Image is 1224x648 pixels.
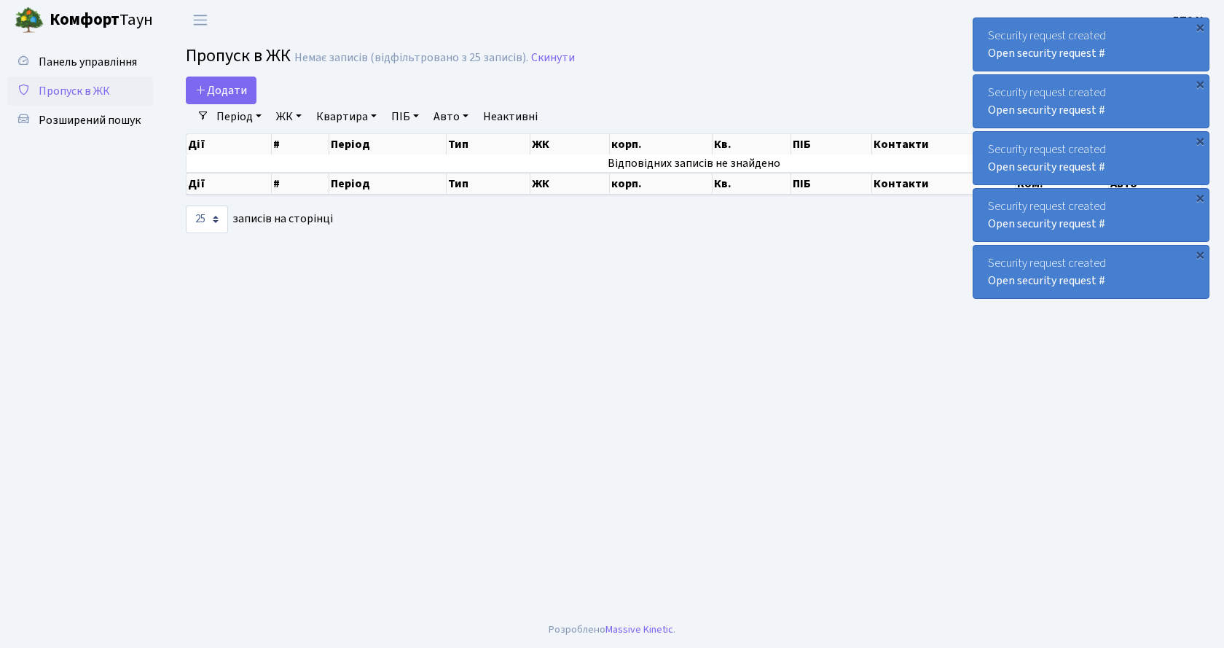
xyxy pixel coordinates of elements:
[7,77,153,106] a: Пропуск в ЖК
[294,51,528,65] div: Немає записів (відфільтровано з 25 записів).
[988,159,1105,175] a: Open security request #
[385,104,425,129] a: ПІБ
[1171,12,1207,29] a: ДП2 К.
[39,54,137,70] span: Панель управління
[39,83,110,99] span: Пропуск в ЖК
[610,134,713,155] th: корп.
[187,173,272,195] th: Дії
[988,216,1105,232] a: Open security request #
[973,18,1209,71] div: Security request created
[713,173,791,195] th: Кв.
[610,173,713,195] th: корп.
[50,8,119,31] b: Комфорт
[791,173,872,195] th: ПІБ
[187,134,272,155] th: Дії
[1193,190,1207,205] div: ×
[270,104,307,129] a: ЖК
[872,173,1016,195] th: Контакти
[988,45,1105,61] a: Open security request #
[1193,247,1207,262] div: ×
[1193,133,1207,148] div: ×
[272,134,329,155] th: #
[872,134,1016,155] th: Контакти
[15,6,44,35] img: logo.png
[39,112,141,128] span: Розширений пошук
[973,246,1209,298] div: Security request created
[1171,12,1207,28] b: ДП2 К.
[531,51,575,65] a: Скинути
[186,43,291,69] span: Пропуск в ЖК
[329,173,447,195] th: Період
[988,102,1105,118] a: Open security request #
[187,155,1202,172] td: Відповідних записів не знайдено
[549,622,675,638] div: Розроблено .
[272,173,329,195] th: #
[195,82,247,98] span: Додати
[791,134,872,155] th: ПІБ
[530,134,610,155] th: ЖК
[428,104,474,129] a: Авто
[530,173,610,195] th: ЖК
[186,77,256,104] a: Додати
[447,134,530,155] th: Тип
[605,622,673,637] a: Massive Kinetic
[1193,77,1207,91] div: ×
[186,206,228,233] select: записів на сторінці
[7,47,153,77] a: Панель управління
[447,173,530,195] th: Тип
[477,104,544,129] a: Неактивні
[211,104,267,129] a: Період
[713,134,791,155] th: Кв.
[973,75,1209,128] div: Security request created
[7,106,153,135] a: Розширений пошук
[329,134,447,155] th: Період
[182,8,219,32] button: Переключити навігацію
[988,273,1105,289] a: Open security request #
[1193,20,1207,34] div: ×
[973,189,1209,241] div: Security request created
[310,104,382,129] a: Квартира
[186,206,333,233] label: записів на сторінці
[973,132,1209,184] div: Security request created
[50,8,153,33] span: Таун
